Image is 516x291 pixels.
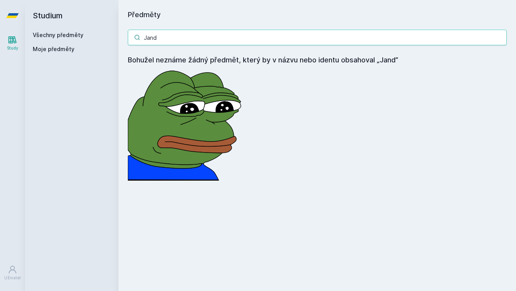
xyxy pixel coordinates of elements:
[33,45,74,53] span: Moje předměty
[4,275,21,281] div: Uživatel
[7,45,18,51] div: Study
[33,32,83,38] a: Všechny předměty
[128,9,507,20] h1: Předměty
[2,261,23,285] a: Uživatel
[128,55,507,66] h4: Bohužel neznáme žádný předmět, který by v názvu nebo identu obsahoval „Jand”
[128,30,507,45] input: Název nebo ident předmětu…
[128,66,245,181] img: error_picture.png
[2,31,23,55] a: Study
